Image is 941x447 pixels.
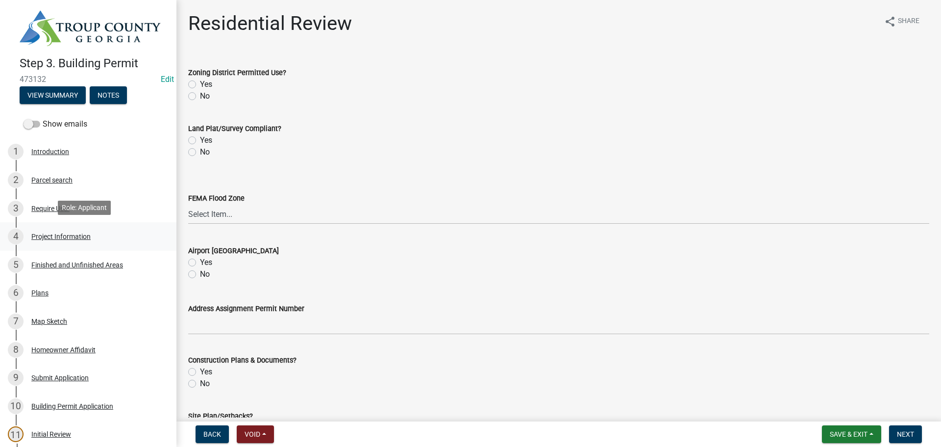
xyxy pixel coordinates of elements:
[8,285,24,301] div: 6
[161,75,174,84] wm-modal-confirm: Edit Application Number
[188,248,279,255] label: Airport [GEOGRAPHIC_DATA]
[188,357,297,364] label: Construction Plans & Documents?
[822,425,881,443] button: Save & Exit
[200,257,212,268] label: Yes
[188,413,253,420] label: Site Plan/Setbacks?
[20,86,86,104] button: View Summary
[20,92,86,100] wm-modal-confirm: Summary
[8,201,24,216] div: 3
[90,86,127,104] button: Notes
[200,268,210,280] label: No
[90,92,127,100] wm-modal-confirm: Notes
[889,425,922,443] button: Next
[196,425,229,443] button: Back
[24,118,87,130] label: Show emails
[188,70,286,77] label: Zoning District Permitted Use?
[31,374,89,381] div: Submit Application
[200,378,210,390] label: No
[31,262,123,268] div: Finished and Unfinished Areas
[31,403,113,410] div: Building Permit Application
[31,346,96,353] div: Homeowner Affidavit
[8,229,24,244] div: 4
[20,75,157,84] span: 473132
[58,201,111,215] div: Role: Applicant
[237,425,274,443] button: Void
[188,306,304,313] label: Address Assignment Permit Number
[8,172,24,188] div: 2
[188,126,281,132] label: Land Plat/Survey Compliant?
[200,90,210,102] label: No
[898,16,919,27] span: Share
[31,318,67,325] div: Map Sketch
[200,146,210,158] label: No
[31,148,69,155] div: Introduction
[200,79,212,90] label: Yes
[830,430,867,438] span: Save & Exit
[203,430,221,438] span: Back
[8,144,24,159] div: 1
[8,342,24,358] div: 8
[20,10,161,46] img: Troup County, Georgia
[200,134,212,146] label: Yes
[31,289,49,296] div: Plans
[31,177,73,184] div: Parcel search
[897,430,914,438] span: Next
[31,205,70,212] div: Require User
[31,233,91,240] div: Project Information
[188,12,352,35] h1: Residential Review
[8,370,24,386] div: 9
[876,12,927,31] button: shareShare
[884,16,896,27] i: share
[8,398,24,414] div: 10
[200,366,212,378] label: Yes
[245,430,260,438] span: Void
[20,56,169,71] h4: Step 3. Building Permit
[31,431,71,438] div: Initial Review
[188,195,245,202] label: FEMA Flood Zone
[161,75,174,84] a: Edit
[8,426,24,442] div: 11
[8,257,24,273] div: 5
[8,314,24,329] div: 7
